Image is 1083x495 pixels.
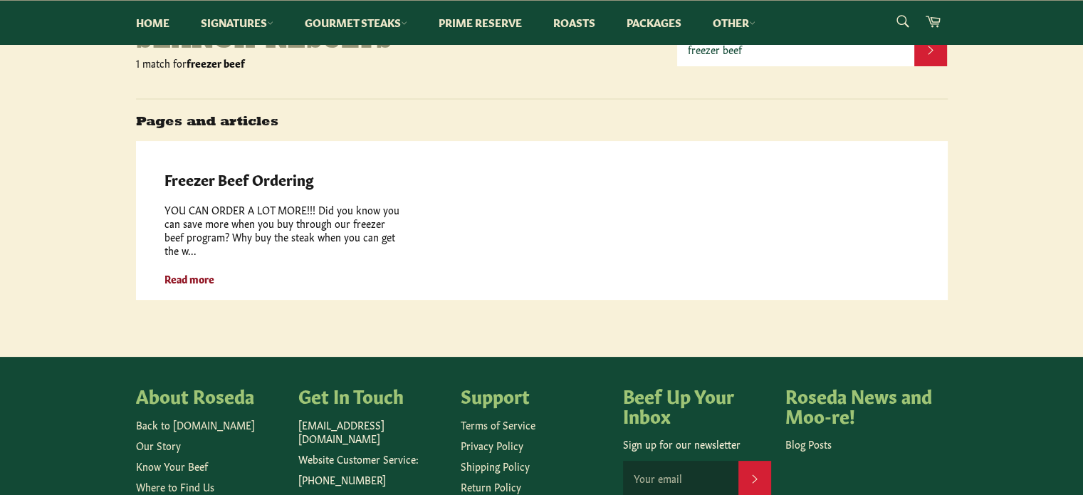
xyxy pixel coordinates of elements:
[612,1,696,44] a: Packages
[164,169,313,189] a: Freezer Beef Ordering
[136,56,677,70] p: 1 match for
[677,32,915,66] input: Search
[461,438,523,452] a: Privacy Policy
[136,417,255,432] a: Back to [DOMAIN_NAME]
[291,1,422,44] a: Gourmet Steaks
[136,114,948,132] h4: Pages and articles
[298,452,446,466] p: Website Customer Service:
[298,385,446,405] h4: Get In Touch
[461,385,609,405] h4: Support
[623,461,738,495] input: Your email
[424,1,536,44] a: Prime Reserve
[785,385,933,424] h4: Roseda News and Moo-re!
[122,1,184,44] a: Home
[461,417,535,432] a: Terms of Service
[461,459,530,473] a: Shipping Policy
[623,385,771,424] h4: Beef Up Your Inbox
[785,437,832,451] a: Blog Posts
[699,1,770,44] a: Other
[136,385,284,405] h4: About Roseda
[298,418,446,446] p: [EMAIL_ADDRESS][DOMAIN_NAME]
[461,479,521,494] a: Return Policy
[539,1,609,44] a: Roasts
[164,203,407,258] div: YOU CAN ORDER A LOT MORE!!! Did you know you can save more when you buy through our freezer beef ...
[136,438,181,452] a: Our Story
[623,437,771,451] p: Sign up for our newsletter
[298,473,446,486] p: [PHONE_NUMBER]
[187,1,288,44] a: Signatures
[187,56,245,70] strong: freezer beef
[136,479,214,494] a: Where to Find Us
[136,459,208,473] a: Know Your Beef
[164,271,214,286] a: Read more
